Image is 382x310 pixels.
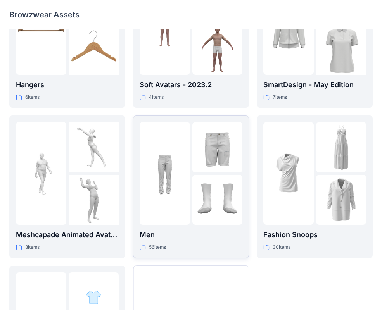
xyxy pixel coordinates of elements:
p: 6 items [25,93,40,102]
p: Meshcapade Animated Avatars [16,229,119,240]
img: folder 3 [192,175,243,225]
img: folder 3 [69,24,119,75]
img: folder 2 [86,289,102,305]
img: folder 1 [16,148,66,199]
p: Fashion Snoops [263,229,366,240]
img: folder 2 [316,122,366,172]
p: Men [140,229,242,240]
p: Browzwear Assets [9,9,80,20]
p: 4 items [149,93,164,102]
img: folder 2 [69,122,119,172]
p: 7 items [273,93,287,102]
p: 30 items [273,243,290,251]
img: folder 3 [192,24,243,75]
a: folder 1folder 2folder 3Men56items [133,115,249,258]
img: folder 3 [316,12,366,87]
p: SmartDesign - May Edition [263,79,366,90]
p: 8 items [25,243,40,251]
img: folder 1 [140,148,190,199]
img: folder 2 [192,122,243,172]
a: folder 1folder 2folder 3Meshcapade Animated Avatars8items [9,115,125,258]
img: folder 3 [316,175,366,225]
img: folder 3 [69,175,119,225]
p: Hangers [16,79,119,90]
a: folder 1folder 2folder 3Fashion Snoops30items [257,115,373,258]
img: folder 1 [263,148,314,199]
p: 56 items [149,243,166,251]
p: Soft Avatars - 2023.2 [140,79,242,90]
